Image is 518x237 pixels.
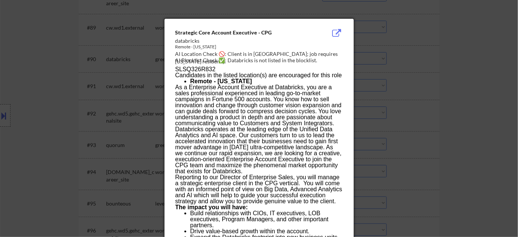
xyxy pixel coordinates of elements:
div: Strategic Core Account Executive - CPG [175,29,305,36]
div: Remote - [US_STATE] [175,44,305,50]
p: Candidates in the listed location(s) are encouraged for this role [175,72,343,78]
p: Reporting to our Director of Enterprise Sales, you will manage a strategic enterprise client in t... [175,174,343,204]
strong: The impact you will have: [175,204,248,210]
div: AI Blocklist Check ✅: Databricks is not listed in the blocklist. [175,57,346,64]
li: Build relationships with CIOs, IT executives, LOB executives, Program Managers, and other importa... [190,210,343,228]
p: SLSQ326R832 [175,66,343,72]
strong: Remote - [US_STATE] [190,78,252,84]
li: Drive value-based growth within the account. [190,228,343,234]
p: As a Enterprise Account Executive at Databricks, you are a sales professional experienced in lead... [175,84,343,126]
p: Databricks operates at the leading edge of the Unified Data Analytics and AI space. Our customers... [175,126,343,174]
div: databricks [175,37,305,45]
